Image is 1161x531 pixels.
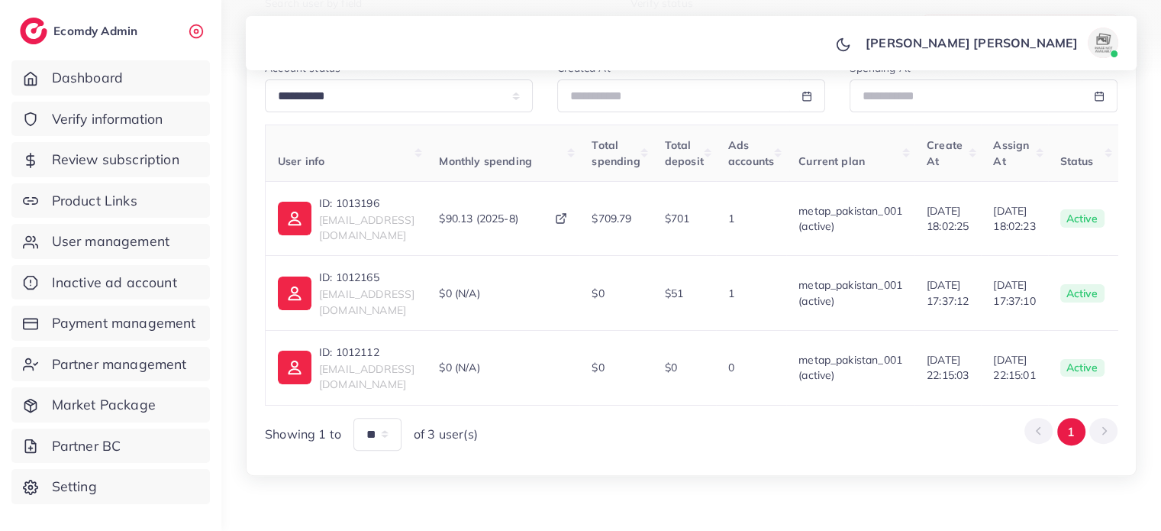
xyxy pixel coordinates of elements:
[1060,359,1105,377] span: active
[20,18,47,44] img: logo
[20,18,141,44] a: logoEcomdy Admin
[319,213,414,242] span: [EMAIL_ADDRESS][DOMAIN_NAME]
[798,353,902,382] span: metap_pakistan_001 (active)
[52,232,169,251] span: User management
[1060,284,1105,303] span: active
[278,277,311,310] img: ic-user-info.36bf1079.svg
[278,351,311,384] img: ic-user-info.36bf1079.svg
[728,287,734,300] span: 1
[592,361,604,374] span: $0
[439,154,532,168] span: Monthly spending
[11,265,210,300] a: Inactive ad account
[52,150,179,170] span: Review subscription
[439,211,518,226] span: $90.13 (2025-8)
[52,355,187,374] span: Partner management
[592,287,604,300] span: $0
[798,154,865,168] span: Current plan
[11,469,210,504] a: Setting
[439,360,479,375] span: $0 (N/A)
[52,68,123,88] span: Dashboard
[52,273,177,293] span: Inactive ad account
[728,138,774,167] span: Ads accounts
[52,191,137,211] span: Product Links
[993,138,1029,167] span: Assign At
[592,138,640,167] span: Total spending
[927,277,969,309] span: [DATE] 17:37:12
[798,278,902,307] span: metap_pakistan_001 (active)
[52,395,156,415] span: Market Package
[414,426,478,443] span: of 3 user(s)
[1060,209,1105,228] span: active
[11,387,210,423] a: Market Package
[927,352,969,384] span: [DATE] 22:15:03
[11,102,210,137] a: Verify information
[319,287,414,316] span: [EMAIL_ADDRESS][DOMAIN_NAME]
[11,183,210,219] a: Product Links
[265,426,341,443] span: Showing 1 to
[1024,418,1117,446] ul: Pagination
[728,212,734,225] span: 1
[1060,154,1094,168] span: Status
[11,142,210,177] a: Review subscription
[927,203,969,235] span: [DATE] 18:02:25
[52,313,196,333] span: Payment management
[319,268,414,287] p: ID: 1012165
[592,212,631,225] span: $709.79
[11,306,210,341] a: Payment management
[52,109,163,129] span: Verify information
[319,194,414,212] p: ID: 1013196
[439,286,479,301] span: $0 (N/A)
[993,352,1035,384] span: [DATE] 22:15:01
[857,28,1124,58] a: [PERSON_NAME] [PERSON_NAME]avatar
[11,224,210,259] a: User management
[866,34,1078,52] p: [PERSON_NAME] [PERSON_NAME]
[278,154,324,168] span: User info
[993,277,1035,309] span: [DATE] 17:37:10
[1088,28,1118,58] img: avatar
[665,287,683,300] span: $51
[798,204,902,233] span: metap_pakistan_001 (active)
[278,202,311,235] img: ic-user-info.36bf1079.svg
[53,24,141,38] h2: Ecomdy Admin
[52,477,97,497] span: Setting
[319,362,414,391] span: [EMAIL_ADDRESS][DOMAIN_NAME]
[1057,418,1085,446] button: Go to page 1
[11,347,210,382] a: Partner management
[927,138,963,167] span: Create At
[665,138,704,167] span: Total deposit
[11,60,210,96] a: Dashboard
[665,212,690,225] span: $701
[319,343,414,361] p: ID: 1012112
[993,203,1035,235] span: [DATE] 18:02:23
[52,436,121,456] span: Partner BC
[665,361,677,374] span: $0
[728,361,734,374] span: 0
[11,429,210,464] a: Partner BC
